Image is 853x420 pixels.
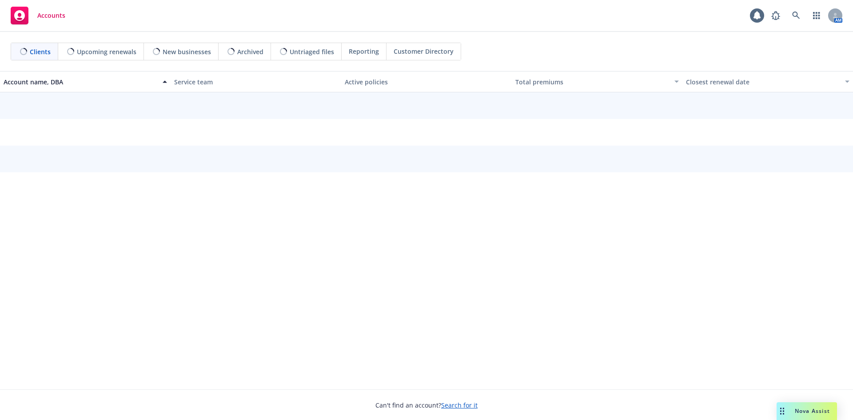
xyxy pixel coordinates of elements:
a: Accounts [7,3,69,28]
div: Account name, DBA [4,77,157,87]
a: Search [787,7,805,24]
div: Active policies [345,77,508,87]
div: Total premiums [515,77,669,87]
button: Nova Assist [777,402,837,420]
div: Drag to move [777,402,788,420]
a: Switch app [808,7,825,24]
span: Untriaged files [290,47,334,56]
span: New businesses [163,47,211,56]
span: Nova Assist [795,407,830,415]
a: Search for it [441,401,478,409]
div: Service team [174,77,338,87]
span: Customer Directory [394,47,454,56]
button: Closest renewal date [682,71,853,92]
div: Closest renewal date [686,77,840,87]
span: Clients [30,47,51,56]
button: Total premiums [512,71,682,92]
button: Service team [171,71,341,92]
span: Upcoming renewals [77,47,136,56]
span: Reporting [349,47,379,56]
span: Can't find an account? [375,400,478,410]
a: Report a Bug [767,7,785,24]
span: Archived [237,47,263,56]
button: Active policies [341,71,512,92]
span: Accounts [37,12,65,19]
